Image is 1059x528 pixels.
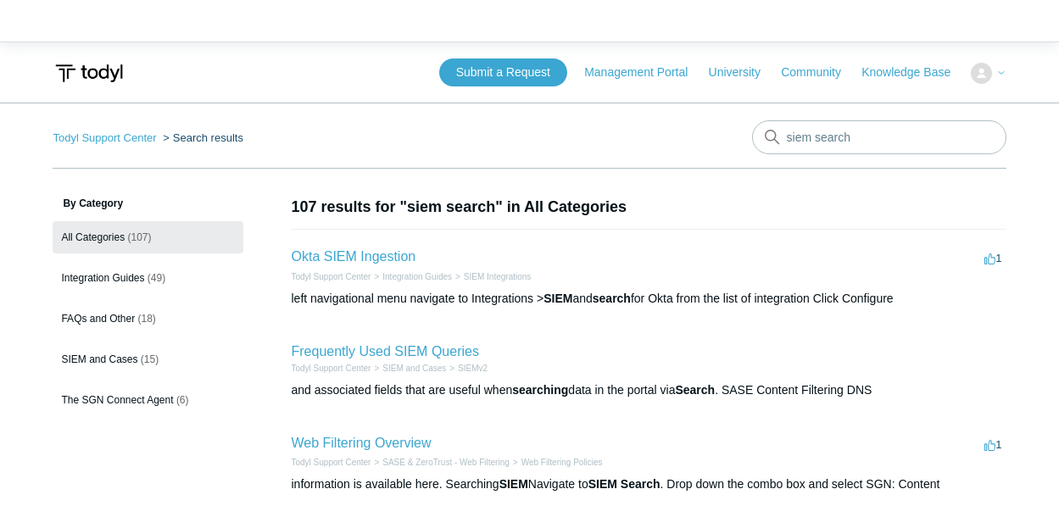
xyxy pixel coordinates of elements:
a: All Categories (107) [53,221,243,253]
span: (6) [176,394,189,406]
a: University [709,64,778,81]
li: SIEM and Cases [371,362,446,375]
div: and associated fields that are useful when data in the portal via . SASE Content Filtering DNS [291,381,1006,399]
span: (107) [128,231,152,243]
span: (18) [138,313,156,325]
a: FAQs and Other (18) [53,303,243,335]
img: Todyl Support Center Help Center home page [53,58,125,89]
a: Community [781,64,858,81]
em: Search [675,383,715,397]
span: 1 [984,252,1001,264]
div: left navigational menu navigate to Integrations > and for Okta from the list of integration Click... [291,290,1006,308]
h3: By Category [53,196,243,211]
h1: 107 results for "siem search" in All Categories [291,196,1006,219]
div: information is available here. Searching Navigate to . Drop down the combo box and select SGN: Co... [291,475,1006,493]
li: Integration Guides [371,270,452,283]
li: SIEMv2 [446,362,488,375]
li: Todyl Support Center [291,270,371,283]
a: Frequently Used SIEM Queries [291,344,478,358]
li: SIEM Integrations [452,270,531,283]
a: Todyl Support Center [291,364,371,373]
a: Web Filtering Policies [521,458,603,467]
span: The SGN Connect Agent [61,394,173,406]
input: Search [752,120,1006,154]
li: Web Filtering Policies [510,456,603,469]
li: Search results [159,131,243,144]
a: SIEM Integrations [464,272,531,281]
a: Submit a Request [439,58,567,86]
a: Todyl Support Center [291,458,371,467]
span: 1 [984,438,1001,451]
em: search [593,292,631,305]
li: Todyl Support Center [291,456,371,469]
a: The SGN Connect Agent (6) [53,384,243,416]
li: Todyl Support Center [291,362,371,375]
a: Integration Guides (49) [53,262,243,294]
a: Todyl Support Center [53,131,156,144]
a: Todyl Support Center [291,272,371,281]
a: SIEMv2 [458,364,488,373]
a: Integration Guides [382,272,452,281]
em: SIEM [543,292,572,305]
span: FAQs and Other [61,313,135,325]
a: SIEM and Cases [382,364,446,373]
li: Todyl Support Center [53,131,159,144]
a: Web Filtering Overview [291,436,431,450]
em: SIEM Search [588,477,660,491]
span: (15) [141,353,159,365]
span: (49) [148,272,165,284]
em: searching [512,383,568,397]
a: Knowledge Base [861,64,967,81]
em: SIEM [499,477,528,491]
span: SIEM and Cases [61,353,137,365]
a: SASE & ZeroTrust - Web Filtering [382,458,510,467]
span: Integration Guides [61,272,144,284]
span: All Categories [61,231,125,243]
a: SIEM and Cases (15) [53,343,243,375]
a: Management Portal [584,64,705,81]
a: Okta SIEM Ingestion [291,249,415,264]
li: SASE & ZeroTrust - Web Filtering [371,456,509,469]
